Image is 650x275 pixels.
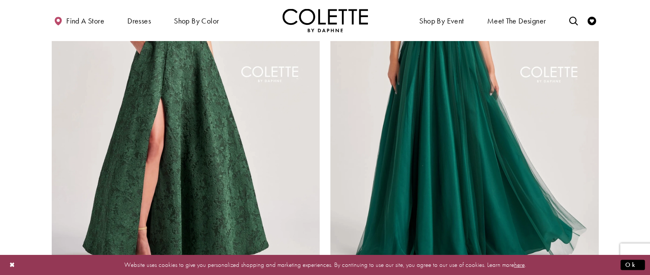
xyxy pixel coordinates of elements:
[417,9,466,32] span: Shop By Event
[514,260,525,269] a: here
[62,259,588,271] p: Website uses cookies to give you personalized shopping and marketing experiences. By continuing t...
[487,17,546,25] span: Meet the designer
[282,9,368,32] a: Visit Home Page
[485,9,548,32] a: Meet the designer
[172,9,221,32] span: Shop by color
[621,260,645,270] button: Submit Dialog
[174,17,219,25] span: Shop by color
[127,17,151,25] span: Dresses
[125,9,153,32] span: Dresses
[567,9,579,32] a: Toggle search
[585,9,598,32] a: Check Wishlist
[5,257,20,272] button: Close Dialog
[282,9,368,32] img: Colette by Daphne
[66,17,104,25] span: Find a store
[52,9,106,32] a: Find a store
[419,17,464,25] span: Shop By Event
